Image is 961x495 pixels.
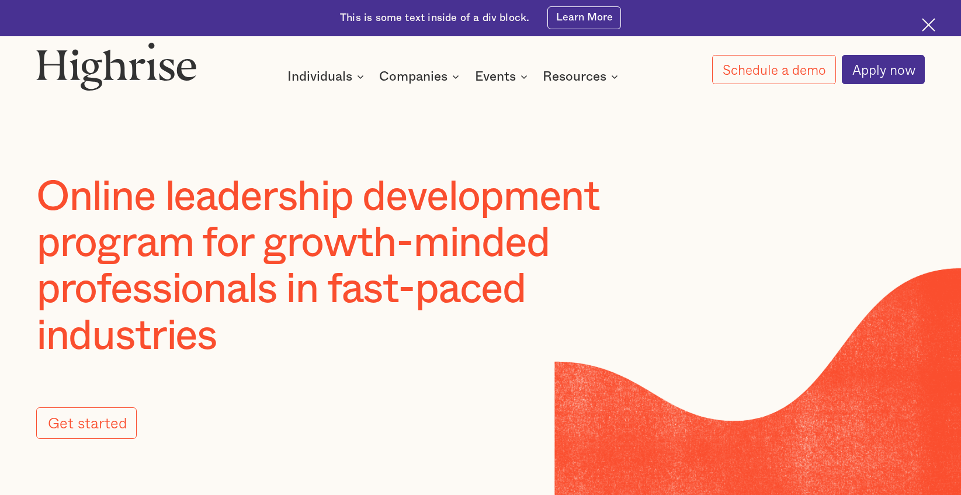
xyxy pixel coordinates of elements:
[379,70,447,84] div: Companies
[547,6,621,29] a: Learn More
[475,70,516,84] div: Events
[287,70,367,84] div: Individuals
[287,70,352,84] div: Individuals
[475,70,531,84] div: Events
[712,55,835,84] a: Schedule a demo
[379,70,463,84] div: Companies
[922,18,935,32] img: Cross icon
[36,407,137,439] a: Get started
[842,55,925,84] a: Apply now
[36,174,685,359] h1: Online leadership development program for growth-minded professionals in fast-paced industries
[340,11,529,25] div: This is some text inside of a div block.
[543,70,622,84] div: Resources
[36,42,197,91] img: Highrise logo
[543,70,606,84] div: Resources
